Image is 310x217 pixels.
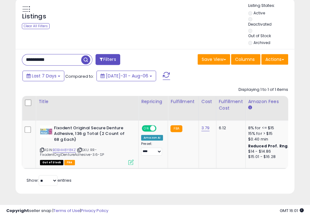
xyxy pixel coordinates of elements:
[40,125,134,165] div: ASIN:
[22,71,64,81] button: Last 7 Days
[219,125,241,131] div: 6.12
[248,3,294,9] p: Listing States:
[142,126,150,131] span: ON
[253,10,265,16] label: Active
[198,54,230,65] button: Save View
[239,87,288,93] div: Displaying 1 to 1 of 1 items
[141,135,163,141] div: Amazon AI
[96,71,156,81] button: [DATE]-31 - Aug-06
[22,12,46,21] h5: Listings
[248,131,300,136] div: 15% for > $15
[261,54,288,65] button: Actions
[6,208,108,214] div: seller snap | |
[40,125,52,138] img: 41DCwoHHjyL._SL40_.jpg
[253,40,270,45] label: Archived
[219,98,243,111] div: Fulfillment Cost
[201,125,210,131] a: 3.79
[27,177,71,183] span: Show: entries
[248,33,271,38] label: Out of Stock
[32,73,57,79] span: Last 7 Days
[6,208,29,214] strong: Copyright
[40,147,104,157] span: | SKU: RR-FixodentOrglDentureAdhesive-3.6-SP
[201,98,214,105] div: Cost
[231,54,260,65] button: Columns
[64,160,75,165] span: FBA
[54,125,130,144] b: Fixodent Original Secure Denture Adhesive, 136 g Total (2 Count of 68 g Each)
[235,56,255,62] span: Columns
[81,208,108,214] a: Privacy Policy
[141,142,163,156] div: Preset:
[248,125,300,131] div: 8% for <= $15
[53,208,80,214] a: Terms of Use
[248,143,289,149] b: Reduced Prof. Rng.
[248,149,300,154] div: $14 - $14.86
[155,126,165,131] span: OFF
[280,208,304,214] span: 2025-08-14 16:01 GMT
[248,136,300,142] div: $0.40 min
[170,98,196,105] div: Fulfillment
[22,23,50,29] div: Clear All Filters
[248,105,252,111] small: Amazon Fees.
[141,98,165,105] div: Repricing
[248,98,302,105] div: Amazon Fees
[38,98,136,105] div: Title
[248,22,272,27] label: Deactivated
[53,147,76,153] a: B0BHH8Y8KZ
[96,54,120,65] button: Filters
[106,73,148,79] span: [DATE]-31 - Aug-06
[248,154,300,160] div: $15.01 - $16.28
[65,73,94,79] span: Compared to:
[170,125,182,132] small: FBA
[40,160,63,165] span: All listings that are currently out of stock and unavailable for purchase on Amazon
